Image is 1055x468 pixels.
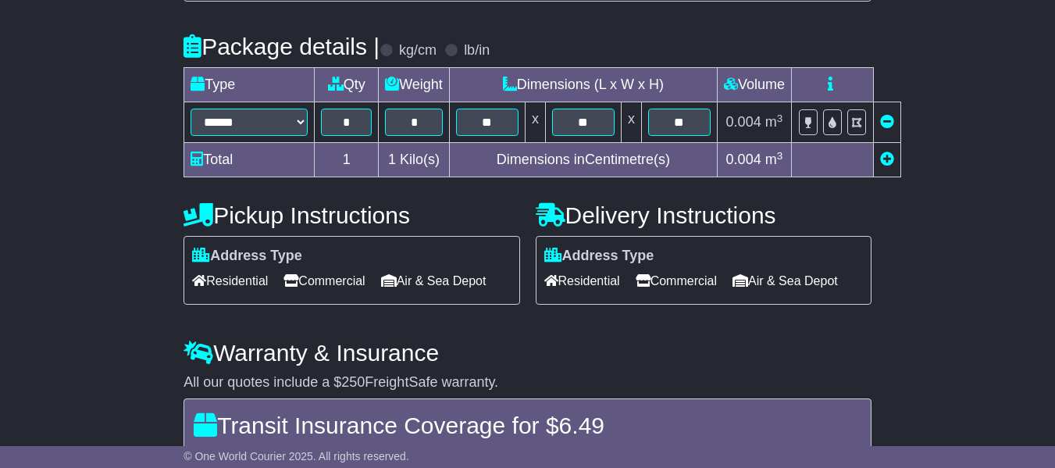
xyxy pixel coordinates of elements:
[621,102,641,143] td: x
[765,152,783,167] span: m
[544,269,620,293] span: Residential
[636,269,717,293] span: Commercial
[192,269,268,293] span: Residential
[379,143,450,177] td: Kilo(s)
[192,248,302,265] label: Address Type
[184,340,871,366] h4: Warranty & Insurance
[536,202,871,228] h4: Delivery Instructions
[388,152,396,167] span: 1
[732,269,838,293] span: Air & Sea Depot
[544,248,654,265] label: Address Type
[315,68,379,102] td: Qty
[559,413,604,438] span: 6.49
[184,450,409,463] span: © One World Courier 2025. All rights reserved.
[341,374,365,390] span: 250
[381,269,487,293] span: Air & Sea Depot
[726,152,761,167] span: 0.004
[399,42,437,59] label: kg/cm
[880,114,894,130] a: Remove this item
[765,114,783,130] span: m
[315,143,379,177] td: 1
[184,34,380,59] h4: Package details |
[194,413,861,438] h4: Transit Insurance Coverage for $
[379,68,450,102] td: Weight
[184,202,519,228] h4: Pickup Instructions
[184,143,315,177] td: Total
[464,42,490,59] label: lb/in
[717,68,791,102] td: Volume
[777,150,783,162] sup: 3
[880,152,894,167] a: Add new item
[726,114,761,130] span: 0.004
[449,143,717,177] td: Dimensions in Centimetre(s)
[525,102,545,143] td: x
[283,269,365,293] span: Commercial
[184,374,871,391] div: All our quotes include a $ FreightSafe warranty.
[184,68,315,102] td: Type
[449,68,717,102] td: Dimensions (L x W x H)
[777,113,783,124] sup: 3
